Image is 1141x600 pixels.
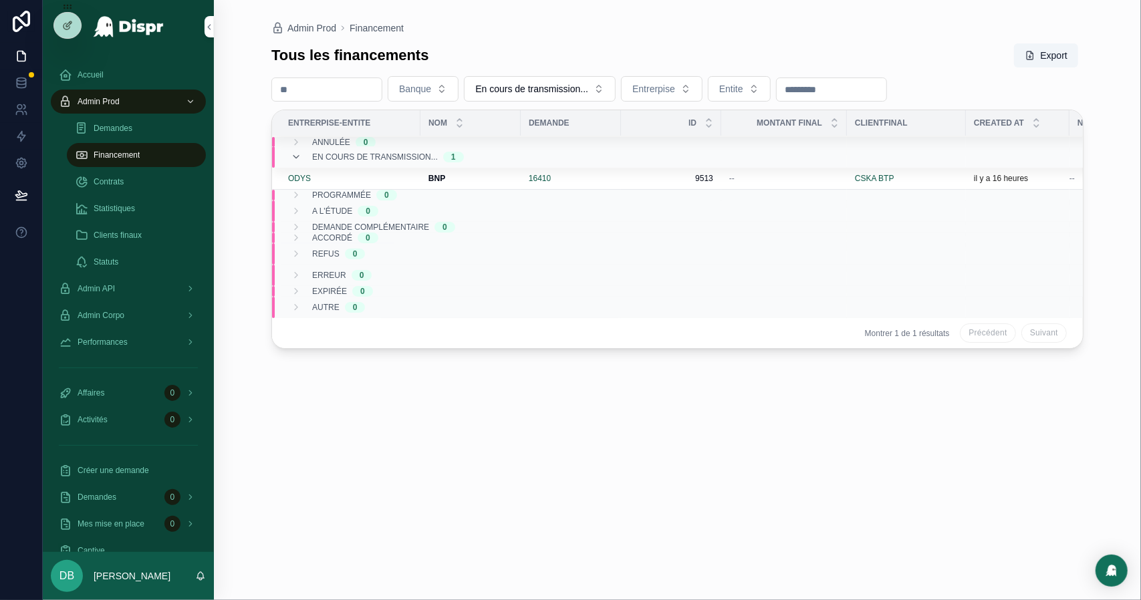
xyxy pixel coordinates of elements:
[399,82,431,96] span: Banque
[94,150,140,160] span: Financement
[312,270,346,281] span: Erreur
[708,76,771,102] button: Select Button
[529,118,569,128] span: Demande
[51,381,206,405] a: Affaires0
[288,118,370,128] span: Entrerpise-Entite
[51,512,206,536] a: Mes mise en place0
[78,283,115,294] span: Admin API
[78,545,105,556] span: Captive
[67,250,206,274] a: Statuts
[51,458,206,482] a: Créer une demande
[94,257,118,267] span: Statuts
[312,286,347,297] span: Expirée
[51,330,206,354] a: Performances
[1014,43,1078,67] button: Export
[164,489,180,505] div: 0
[312,249,340,259] span: Refus
[974,173,1028,184] p: il y a 16 heures
[164,385,180,401] div: 0
[78,414,108,425] span: Activités
[974,173,1061,184] a: il y a 16 heures
[94,203,135,214] span: Statistiques
[78,337,128,347] span: Performances
[271,21,336,35] a: Admin Prod
[51,303,206,327] a: Admin Corpo
[312,222,429,233] span: Demande complémentaire
[51,408,206,432] a: Activités0
[67,196,206,220] a: Statistiques
[94,230,142,241] span: Clients finaux
[312,190,371,200] span: Programmée
[51,277,206,301] a: Admin API
[94,123,132,134] span: Demandes
[632,82,675,96] span: Entrerpise
[451,152,456,162] div: 1
[388,76,459,102] button: Select Button
[360,286,365,297] div: 0
[78,310,124,321] span: Admin Corpo
[288,173,412,184] a: ODYS
[1069,173,1075,184] span: --
[475,82,588,96] span: En cours de transmission...
[164,516,180,532] div: 0
[312,152,438,162] span: En cours de transmission...
[974,118,1024,128] span: Created at
[59,568,74,584] span: DB
[353,249,358,259] div: 0
[855,173,894,184] a: CSKA BTP
[287,21,336,35] span: Admin Prod
[67,170,206,194] a: Contrats
[312,233,352,243] span: Accordé
[353,302,358,313] div: 0
[428,173,513,184] a: BNP
[757,118,822,128] span: Montant final
[719,82,743,96] span: Entite
[360,270,364,281] div: 0
[366,206,370,216] div: 0
[312,206,352,216] span: A l'étude
[51,485,206,509] a: Demandes0
[78,388,104,398] span: Affaires
[464,76,616,102] button: Select Button
[43,53,214,552] div: scrollable content
[164,412,180,428] div: 0
[350,21,404,35] a: Financement
[78,518,144,529] span: Mes mise en place
[271,45,429,66] h1: Tous les financements
[288,173,311,184] a: ODYS
[312,302,340,313] span: Autre
[529,173,613,184] a: 16410
[78,69,104,80] span: Accueil
[442,222,447,233] div: 0
[855,173,958,184] a: CSKA BTP
[729,173,839,184] a: --
[93,16,164,37] img: App logo
[51,539,206,563] a: Captive
[629,173,713,184] a: 9513
[729,173,735,184] span: --
[384,190,389,200] div: 0
[312,137,350,148] span: Annulée
[78,492,116,502] span: Demandes
[78,465,149,476] span: Créer une demande
[428,118,447,128] span: Nom
[67,223,206,247] a: Clients finaux
[364,137,368,148] div: 0
[67,143,206,167] a: Financement
[51,90,206,114] a: Admin Prod
[621,76,703,102] button: Select Button
[529,173,551,184] a: 16410
[94,569,170,583] p: [PERSON_NAME]
[67,116,206,140] a: Demandes
[428,174,445,183] strong: BNP
[51,63,206,87] a: Accueil
[366,233,370,243] div: 0
[865,328,950,339] span: Montrer 1 de 1 résultats
[94,176,124,187] span: Contrats
[688,118,696,128] span: Id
